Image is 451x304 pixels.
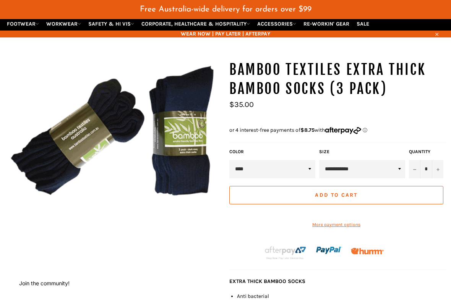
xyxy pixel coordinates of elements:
[254,17,299,31] a: ACCESSORIES
[4,17,42,31] a: FOOTWEAR
[229,222,443,228] a: More payment options
[319,149,405,155] label: Size
[4,60,222,203] img: Bamboo Textiles Extra Thick Bamboo Socks (3 Pack) - Workin' Gear
[138,17,253,31] a: CORPORATE, HEALTHCARE & HOSPITALITY
[229,149,315,155] label: Color
[354,17,372,31] a: SALE
[432,160,443,178] button: Increase item quantity by one
[315,192,357,198] span: Add to Cart
[264,245,307,260] img: Afterpay-Logo-on-dark-bg_large.png
[43,17,84,31] a: WORKWEAR
[409,149,443,155] label: Quantity
[85,17,137,31] a: SAFETY & HI VIS
[229,278,305,285] strong: EXTRA THICK BAMBOO SOCKS
[316,237,342,263] img: paypal.png
[229,186,443,204] button: Add to Cart
[409,160,420,178] button: Reduce item quantity by one
[300,17,352,31] a: RE-WORKIN' GEAR
[19,280,70,286] button: Join the community!
[229,60,447,98] h1: Bamboo Textiles Extra Thick Bamboo Socks (3 Pack)
[140,5,311,13] span: Free Australia-wide delivery for orders over $99
[4,30,447,37] span: WEAR NOW | PAY LATER | AFTERPAY
[237,293,447,300] li: Anti bacterial
[229,100,254,109] span: $35.00
[351,248,384,254] img: Humm_core_logo_RGB-01_300x60px_small_195d8312-4386-4de7-b182-0ef9b6303a37.png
